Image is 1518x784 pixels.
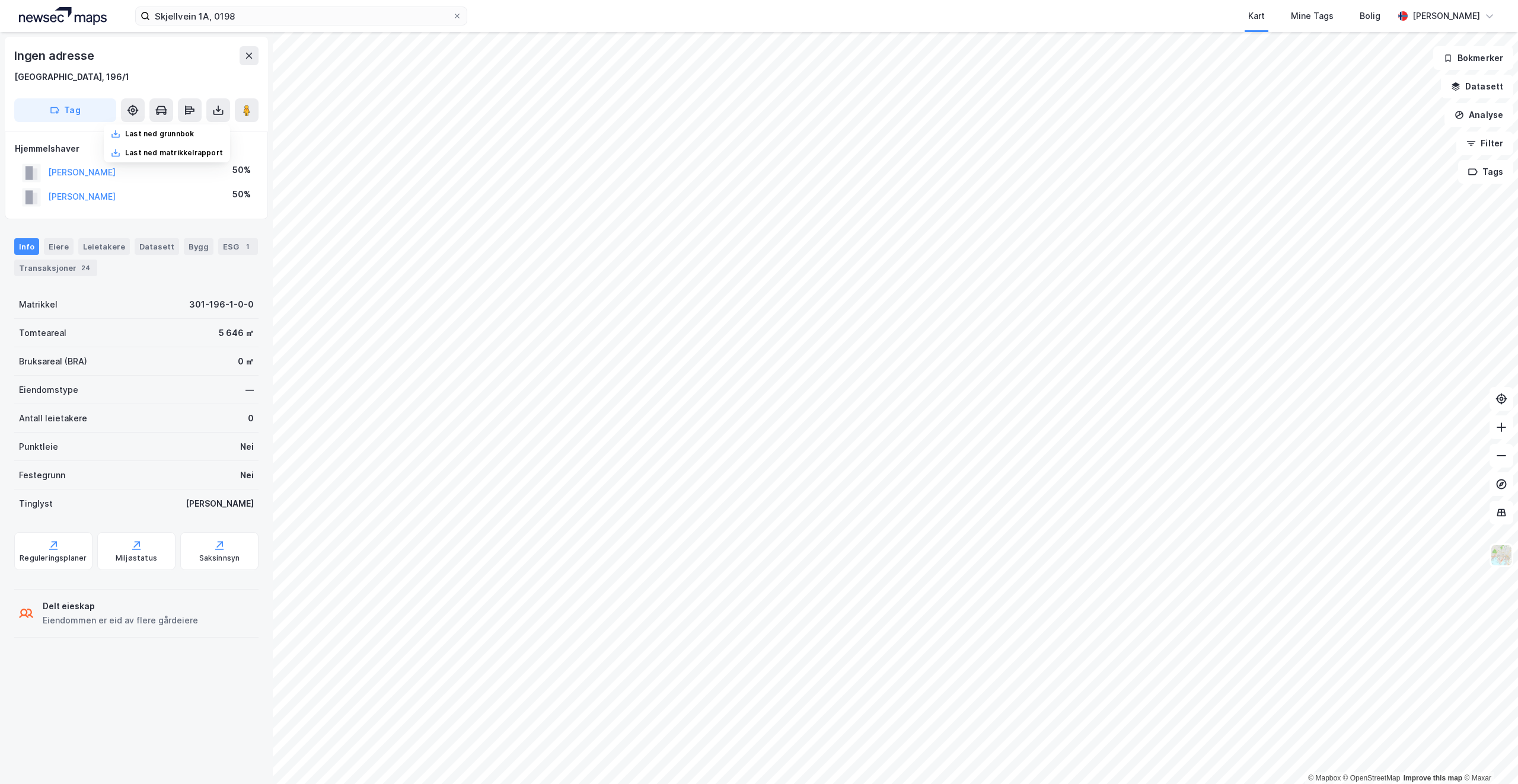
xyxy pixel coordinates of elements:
[1456,132,1513,155] button: Filter
[14,260,97,276] div: Transaksjoner
[43,599,198,613] div: Delt eieskap
[184,238,213,255] div: Bygg
[19,383,78,397] div: Eiendomstype
[1444,103,1513,127] button: Analyse
[116,553,157,563] div: Miljøstatus
[20,553,87,563] div: Reguleringsplaner
[125,148,223,158] div: Last ned matrikkelrapport
[232,187,251,201] div: 50%
[241,241,253,252] div: 1
[1291,9,1334,23] div: Mine Tags
[1343,774,1401,782] a: OpenStreetMap
[135,238,179,255] div: Datasett
[1458,160,1513,184] button: Tags
[1433,46,1513,70] button: Bokmerker
[1404,774,1462,782] a: Improve this map
[240,440,254,454] div: Nei
[19,468,65,482] div: Festegrunn
[219,326,254,340] div: 5 646 ㎡
[125,129,194,139] div: Last ned grunnbok
[1459,727,1518,784] iframe: Chat Widget
[19,354,87,369] div: Bruksareal (BRA)
[238,354,254,369] div: 0 ㎡
[79,262,93,274] div: 24
[1308,774,1341,782] a: Mapbox
[248,411,254,425] div: 0
[186,497,254,511] div: [PERSON_NAME]
[14,238,39,255] div: Info
[199,553,240,563] div: Saksinnsyn
[19,440,58,454] div: Punktleie
[78,238,130,255] div: Leietakere
[19,326,66,340] div: Tomteareal
[189,297,254,312] div: 301-196-1-0-0
[1412,9,1480,23] div: [PERSON_NAME]
[1490,544,1513,567] img: Z
[218,238,258,255] div: ESG
[15,142,258,156] div: Hjemmelshaver
[1248,9,1265,23] div: Kart
[150,7,452,25] input: Søk på adresse, matrikkel, gårdeiere, leietakere eller personer
[19,411,87,425] div: Antall leietakere
[1441,75,1513,98] button: Datasett
[245,383,254,397] div: —
[19,497,53,511] div: Tinglyst
[1360,9,1380,23] div: Bolig
[1459,727,1518,784] div: Kontrollprogram for chat
[19,297,58,312] div: Matrikkel
[14,46,96,65] div: Ingen adresse
[14,70,129,84] div: [GEOGRAPHIC_DATA], 196/1
[14,98,116,122] button: Tag
[44,238,74,255] div: Eiere
[232,163,251,177] div: 50%
[19,7,107,25] img: logo.a4113a55bc3d86da70a041830d287a7e.svg
[240,468,254,482] div: Nei
[43,613,198,628] div: Eiendommen er eid av flere gårdeiere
